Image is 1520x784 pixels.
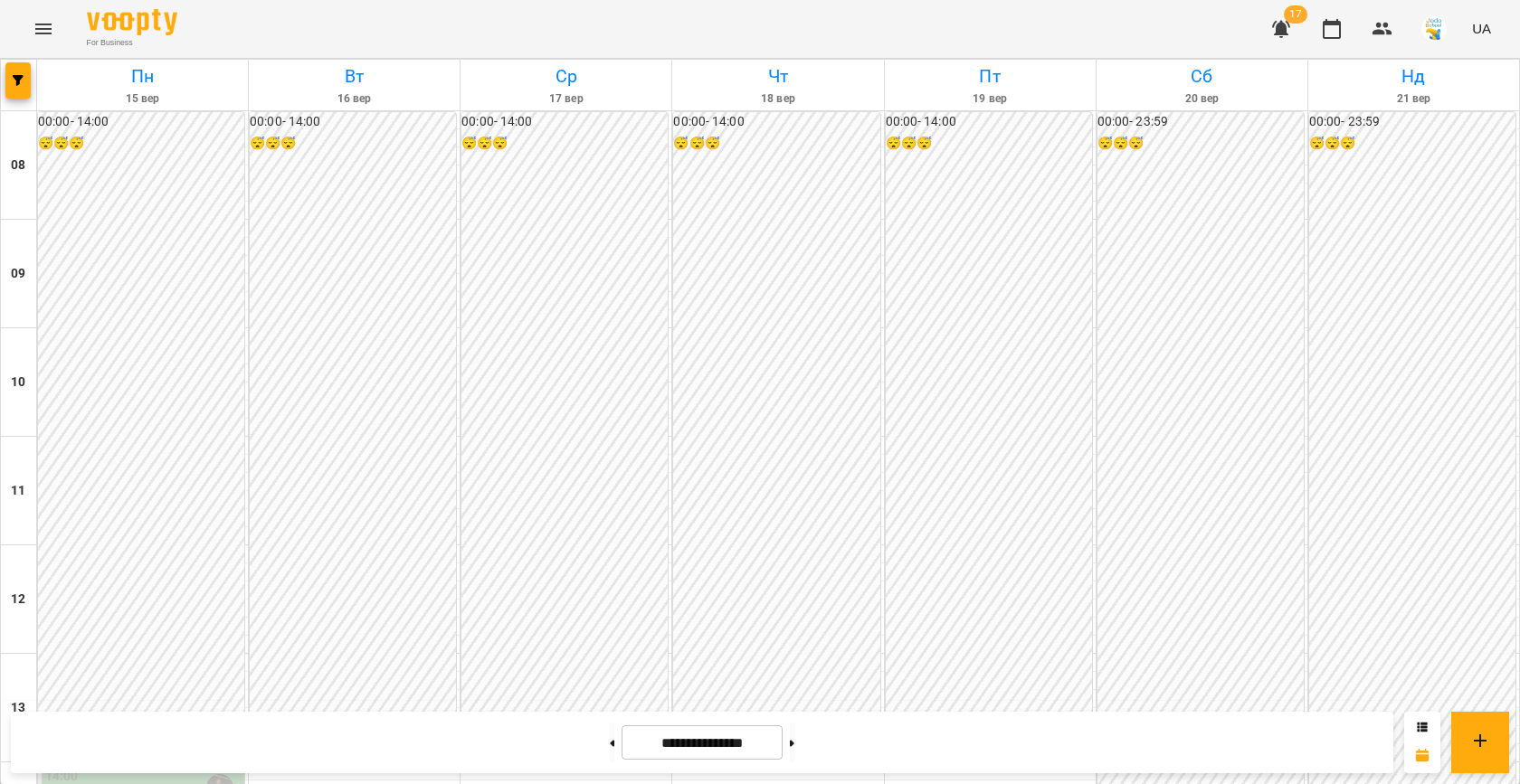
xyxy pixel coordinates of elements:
[38,112,244,132] h6: 00:00 - 14:00
[1311,90,1516,108] h6: 21 вер
[11,698,25,718] h6: 13
[11,373,25,392] h6: 10
[22,7,65,51] button: Menu
[11,264,25,284] h6: 09
[886,134,1092,154] h6: 😴😴😴
[11,156,25,175] h6: 08
[888,90,1093,108] h6: 19 вер
[1309,134,1515,154] h6: 😴😴😴
[888,62,1093,90] h6: Пт
[1099,90,1305,108] h6: 20 вер
[40,62,245,90] h6: Пн
[252,90,457,108] h6: 16 вер
[38,134,244,154] h6: 😴😴😴
[675,90,880,108] h6: 18 вер
[1311,62,1516,90] h6: Нд
[1099,62,1305,90] h6: Сб
[1472,19,1491,38] span: UA
[87,9,177,35] img: Voopty Logo
[1284,5,1307,24] span: 17
[11,590,25,609] h6: 12
[11,481,25,501] h6: 11
[250,134,456,154] h6: 😴😴😴
[461,112,668,132] h6: 00:00 - 14:00
[886,112,1092,132] h6: 00:00 - 14:00
[1465,12,1498,45] button: UA
[1097,112,1304,132] h6: 00:00 - 23:59
[1421,16,1447,42] img: 38072b7c2e4bcea27148e267c0c485b2.jpg
[673,112,879,132] h6: 00:00 - 14:00
[40,90,245,108] h6: 15 вер
[673,134,879,154] h6: 😴😴😴
[250,112,456,132] h6: 00:00 - 14:00
[463,62,669,90] h6: Ср
[675,62,880,90] h6: Чт
[252,62,457,90] h6: Вт
[87,37,177,49] span: For Business
[461,134,668,154] h6: 😴😴😴
[463,90,669,108] h6: 17 вер
[1309,112,1515,132] h6: 00:00 - 23:59
[1097,134,1304,154] h6: 😴😴😴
